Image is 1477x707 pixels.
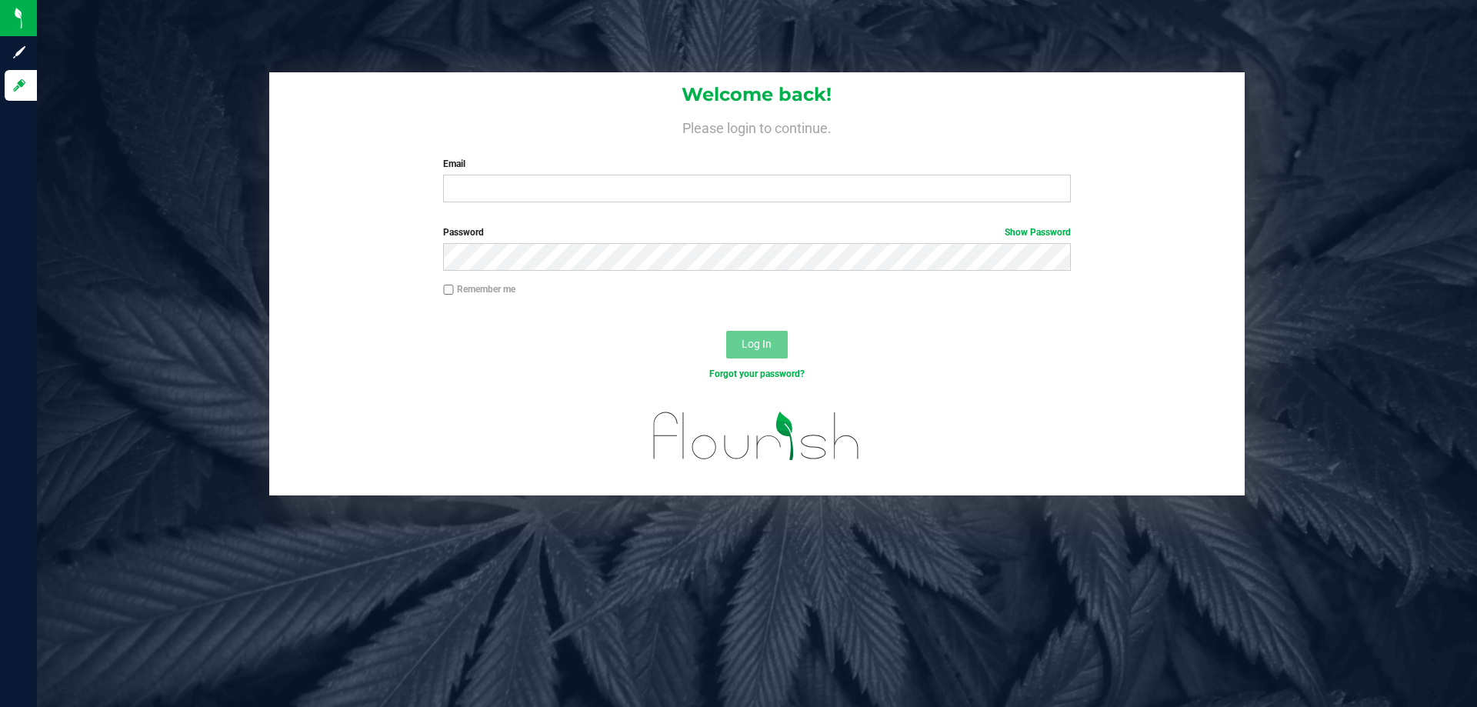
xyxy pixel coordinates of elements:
[443,227,484,238] span: Password
[443,285,454,295] input: Remember me
[12,45,27,60] inline-svg: Sign up
[443,282,515,296] label: Remember me
[12,78,27,93] inline-svg: Log in
[709,369,805,379] a: Forgot your password?
[635,397,879,475] img: flourish_logo.svg
[1005,227,1071,238] a: Show Password
[726,331,788,359] button: Log In
[443,157,1070,171] label: Email
[269,85,1245,105] h1: Welcome back!
[269,117,1245,135] h4: Please login to continue.
[742,338,772,350] span: Log In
